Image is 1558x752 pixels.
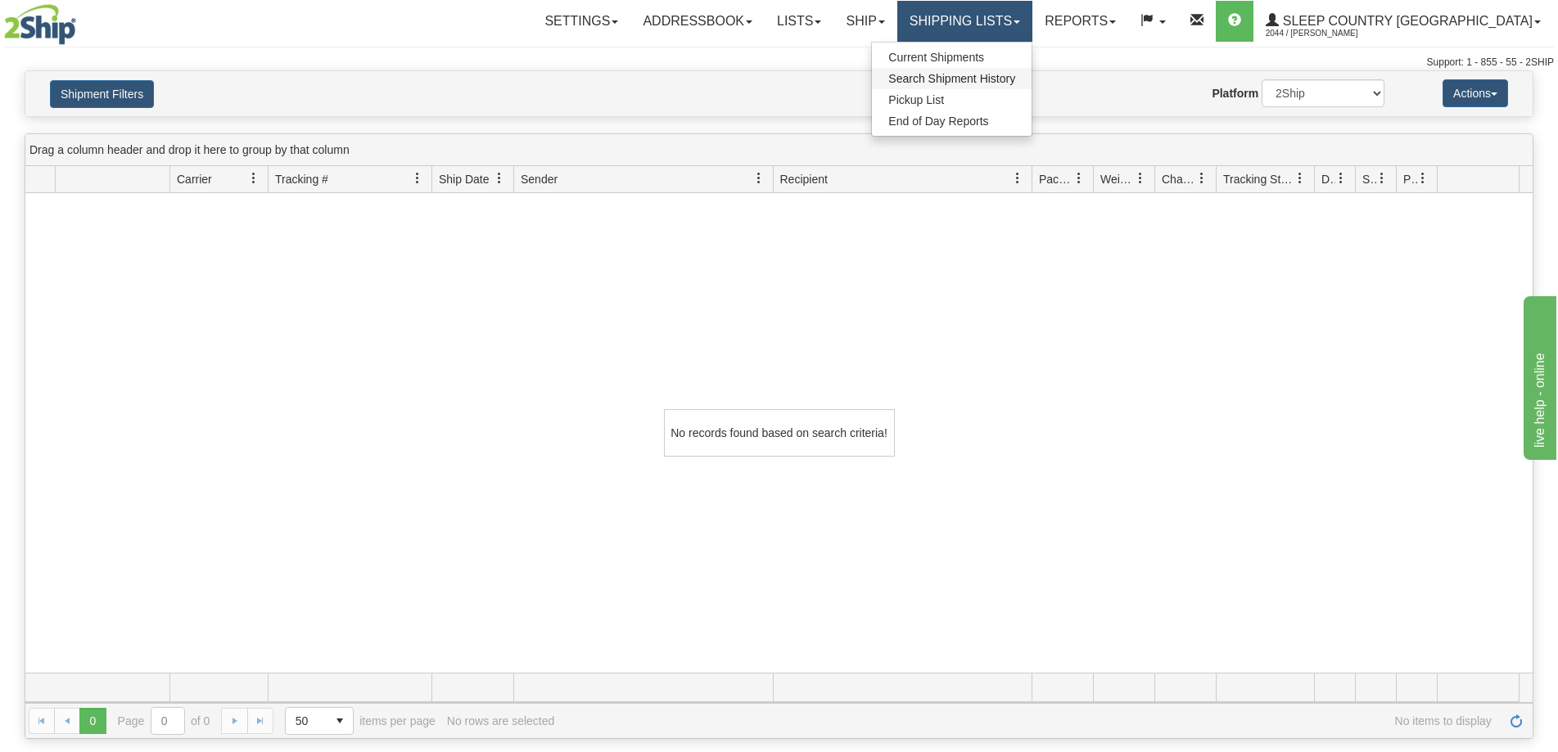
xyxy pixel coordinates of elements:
[118,707,210,735] span: Page of 0
[447,714,555,727] div: No rows are selected
[4,56,1554,70] div: Support: 1 - 855 - 55 - 2SHIP
[1520,292,1556,459] iframe: chat widget
[1032,1,1128,42] a: Reports
[897,1,1032,42] a: Shipping lists
[285,707,354,735] span: Page sizes drop down
[1065,164,1093,192] a: Packages filter column settings
[50,80,154,108] button: Shipment Filters
[630,1,765,42] a: Addressbook
[1503,708,1529,734] a: Refresh
[765,1,833,42] a: Lists
[1212,85,1258,101] label: Platform
[780,171,828,187] span: Recipient
[888,115,988,128] span: End of Day Reports
[532,1,630,42] a: Settings
[888,72,1015,85] span: Search Shipment History
[745,164,773,192] a: Sender filter column settings
[485,164,513,192] a: Ship Date filter column settings
[327,708,353,734] span: select
[1039,171,1073,187] span: Packages
[240,164,268,192] a: Carrier filter column settings
[833,1,896,42] a: Ship
[1162,171,1196,187] span: Charge
[1368,164,1396,192] a: Shipment Issues filter column settings
[888,93,944,106] span: Pickup List
[296,713,317,729] span: 50
[521,171,558,187] span: Sender
[1443,79,1508,107] button: Actions
[872,110,1032,132] a: End of Day Reports
[1004,164,1032,192] a: Recipient filter column settings
[439,171,489,187] span: Ship Date
[1403,171,1417,187] span: Pickup Status
[872,47,1032,68] a: Current Shipments
[664,409,895,457] div: No records found based on search criteria!
[1409,164,1437,192] a: Pickup Status filter column settings
[1253,1,1553,42] a: Sleep Country [GEOGRAPHIC_DATA] 2044 / [PERSON_NAME]
[888,51,984,64] span: Current Shipments
[1362,171,1376,187] span: Shipment Issues
[1127,164,1154,192] a: Weight filter column settings
[285,707,436,735] span: items per page
[25,134,1533,166] div: grid grouping header
[1188,164,1216,192] a: Charge filter column settings
[1266,25,1389,42] span: 2044 / [PERSON_NAME]
[1100,171,1135,187] span: Weight
[872,89,1032,110] a: Pickup List
[1279,14,1533,28] span: Sleep Country [GEOGRAPHIC_DATA]
[79,708,106,734] span: Page 0
[1321,171,1335,187] span: Delivery Status
[12,10,151,29] div: live help - online
[177,171,212,187] span: Carrier
[275,171,328,187] span: Tracking #
[872,68,1032,89] a: Search Shipment History
[404,164,431,192] a: Tracking # filter column settings
[1286,164,1314,192] a: Tracking Status filter column settings
[4,4,76,45] img: logo2044.jpg
[566,714,1492,727] span: No items to display
[1327,164,1355,192] a: Delivery Status filter column settings
[1223,171,1294,187] span: Tracking Status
